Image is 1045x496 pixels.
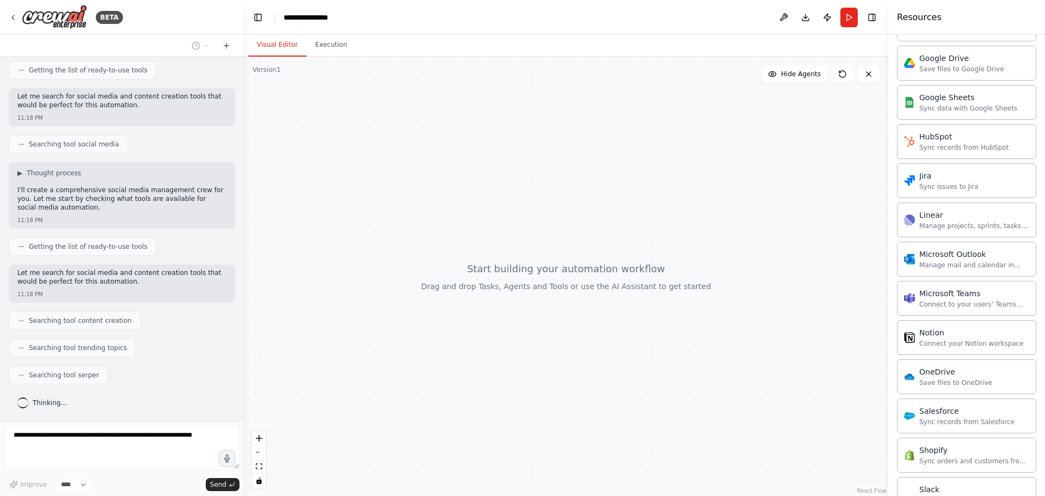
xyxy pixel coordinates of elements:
div: React Flow controls [252,431,266,488]
span: Hide Agents [781,70,821,78]
div: Shopify [919,445,1029,456]
button: ▶Thought process [17,169,81,177]
img: Notion [904,332,915,343]
span: Searching tool trending topics [29,344,127,352]
button: toggle interactivity [252,474,266,488]
span: ▶ [17,169,22,177]
button: Switch to previous chat [187,39,213,52]
button: Improve [4,477,52,492]
button: Hide Agents [761,65,827,83]
span: Searching tool content creation [29,316,132,325]
img: OneDrive [904,371,915,382]
div: HubSpot [919,131,1009,142]
div: Sync records from Salesforce [919,418,1015,426]
img: Google Sheets [904,97,915,108]
span: Thought process [27,169,81,177]
span: Thinking... [33,399,67,407]
button: Start a new chat [218,39,235,52]
div: Slack [919,484,1006,495]
img: Microsoft Outlook [904,254,915,265]
span: Searching tool serper [29,371,99,379]
div: Manage projects, sprints, tasks, and bug tracking in Linear [919,222,1029,230]
h4: Resources [897,11,942,24]
div: Sync orders and customers from Shopify [919,457,1029,466]
img: Google Drive [904,58,915,69]
div: Connect to your users’ Teams workspaces [919,300,1029,309]
div: Sync records from HubSpot [919,143,1009,152]
div: Notion [919,327,1024,338]
div: BETA [96,11,123,24]
div: Version 1 [253,65,281,74]
span: Improve [20,480,47,489]
div: OneDrive [919,366,992,377]
div: 11:18 PM [17,216,226,224]
div: Save files to OneDrive [919,378,992,387]
button: Hide right sidebar [864,10,880,25]
div: Microsoft Teams [919,288,1029,299]
img: Shopify [904,450,915,461]
nav: breadcrumb [284,12,338,23]
button: fit view [252,460,266,474]
img: Logo [22,5,87,29]
div: Google Drive [919,53,1004,64]
span: Getting the list of ready-to-use tools [29,242,147,251]
button: Execution [306,34,356,57]
div: 11:18 PM [17,290,226,298]
button: Send [206,478,239,491]
div: 11:18 PM [17,114,226,122]
p: Let me search for social media and content creation tools that would be perfect for this automation. [17,93,226,109]
div: Jira [919,170,979,181]
div: Google Sheets [919,92,1017,103]
button: Hide left sidebar [250,10,266,25]
div: Linear [919,210,1029,221]
span: Send [210,480,226,489]
img: Jira [904,175,915,186]
button: Click to speak your automation idea [219,450,235,467]
img: Microsoft Teams [904,293,915,304]
p: I'll create a comprehensive social media management crew for you. Let me start by checking what t... [17,186,226,212]
span: Getting the list of ready-to-use tools [29,66,147,75]
button: zoom out [252,445,266,460]
a: React Flow attribution [857,488,887,494]
button: zoom in [252,431,266,445]
button: Visual Editor [248,34,306,57]
span: Searching tool social media [29,140,119,149]
div: Salesforce [919,406,1015,417]
div: Sync data with Google Sheets [919,104,1017,113]
div: Microsoft Outlook [919,249,1029,260]
img: HubSpot [904,136,915,147]
div: Manage mail and calendar in Outlook [919,261,1029,270]
img: Salesforce [904,411,915,421]
div: Connect your Notion workspace [919,339,1024,348]
p: Let me search for social media and content creation tools that would be perfect for this automation. [17,269,226,286]
div: Save files to Google Drive [919,65,1004,74]
div: Sync issues to Jira [919,182,979,191]
img: Linear [904,215,915,225]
